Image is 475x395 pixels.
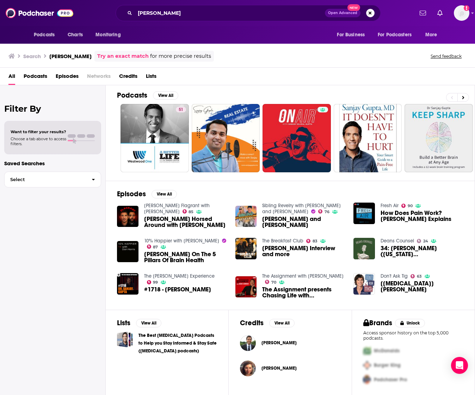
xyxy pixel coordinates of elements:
a: EpisodesView All [117,190,177,198]
a: Dr. Sanjay Gupta [240,335,256,351]
a: All [8,70,15,85]
img: First Pro Logo [360,344,374,358]
span: [PERSON_NAME] [261,365,297,371]
span: The Best Coronavirus Podcasts to Help you Stay Informed & Stay Safe (COVID-19 podcasts) [117,332,133,347]
button: Zoë SaundersZoë Saunders [240,357,340,379]
span: More [425,30,437,40]
a: Credits [119,70,137,85]
a: Try an exact match [97,52,149,60]
a: The Assignment with Audie Cornish [262,273,344,279]
h2: Episodes [117,190,146,198]
a: Show notifications dropdown [417,7,429,19]
div: Open Intercom Messenger [451,357,468,374]
button: Select [4,172,101,187]
img: How Does Pain Work? Dr. Sanjay Gupta Explains [353,203,375,224]
span: [PERSON_NAME] and [PERSON_NAME] [262,216,345,228]
span: 90 [408,204,413,208]
a: 51 [176,107,186,112]
a: Andrew Schulz's Flagrant with Akaash Singh [144,203,210,215]
a: The Joe Rogan Experience [144,273,215,279]
button: Unlock [395,319,425,327]
button: open menu [29,28,64,42]
a: CreditsView All [240,319,295,327]
button: Dr. Sanjay GuptaDr. Sanjay Gupta [240,332,340,354]
a: 51 [121,104,189,172]
img: User Profile [454,5,469,21]
button: Open AdvancedNew [325,9,360,17]
span: [PERSON_NAME] Interview and more [262,245,345,257]
span: For Business [337,30,365,40]
a: Show notifications dropdown [434,7,445,19]
img: Dr. Sanjay Gupta On The 5 Pillars Of Brain Health [117,241,138,263]
img: Dr SanJay Gupta Interview and more [235,238,257,259]
a: How Does Pain Work? Dr. Sanjay Gupta Explains [381,210,463,222]
img: Rogan Horsed Around with Sanjay Gupta [117,206,138,227]
span: #1718 - [PERSON_NAME] [144,286,211,292]
a: Deans Counsel [381,238,414,244]
span: The Assignment presents Chasing Life with [PERSON_NAME] [262,286,345,298]
a: Zoë Saunders [261,365,297,371]
h2: Filter By [4,104,101,114]
img: #1718 - Dr. Sanjay Gupta [117,273,138,295]
img: Dr. Sanjay Gupta and Suneel Gupta [235,206,257,227]
a: Dr SanJay Gupta Interview and more [262,245,345,257]
a: The Assignment presents Chasing Life with Sanjay Gupta [262,286,345,298]
span: Logged in as esmith_bg [454,5,469,21]
a: 76 [318,209,329,214]
img: Zoë Saunders [240,360,256,376]
h3: Search [23,53,41,60]
span: Networks [87,70,111,85]
img: Third Pro Logo [360,372,374,387]
span: Choose a tab above to access filters. [11,136,66,146]
button: Show profile menu [454,5,469,21]
img: Second Pro Logo [360,358,374,372]
a: ListsView All [117,319,161,327]
a: Lists [146,70,156,85]
span: 76 [325,210,329,214]
span: [PERSON_NAME] On The 5 Pillars Of Brain Health [144,251,227,263]
span: 99 [153,281,158,284]
span: [[MEDICAL_DATA]] [PERSON_NAME] [381,280,463,292]
a: Rogan Horsed Around with Sanjay Gupta [144,216,227,228]
button: open menu [91,28,130,42]
a: Podchaser - Follow, Share and Rate Podcasts [6,6,73,20]
a: PodcastsView All [117,91,178,100]
a: The Breakfast Club [262,238,303,244]
span: Monitoring [95,30,121,40]
img: The Assignment presents Chasing Life with Sanjay Gupta [235,276,257,298]
a: 90 [401,204,413,208]
button: View All [153,91,178,100]
a: Dr. Sanjay Gupta and Suneel Gupta [262,216,345,228]
img: [encore] Sanjay Gupta [353,273,375,295]
a: 87 [147,245,158,249]
button: View All [269,319,295,327]
span: Want to filter your results? [11,129,66,134]
svg: Add a profile image [464,5,469,11]
a: 63 [411,274,422,278]
span: 63 [417,275,422,278]
span: Burger King [374,362,401,368]
h3: [PERSON_NAME] [49,53,92,60]
div: Search podcasts, credits, & more... [116,5,381,21]
span: Podcasts [34,30,55,40]
a: Episodes [56,70,79,85]
span: 70 [271,281,276,284]
input: Search podcasts, credits, & more... [135,7,325,19]
span: 85 [189,210,193,214]
a: #1718 - Dr. Sanjay Gupta [144,286,211,292]
a: Dr. Sanjay Gupta On The 5 Pillars Of Brain Health [144,251,227,263]
button: open menu [420,28,446,42]
p: Saved Searches [4,160,101,167]
img: 34: Sanjay Gupta (Michigan State) on Strategically Leveraging Alumni and Philanthropic Relations [353,238,375,259]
